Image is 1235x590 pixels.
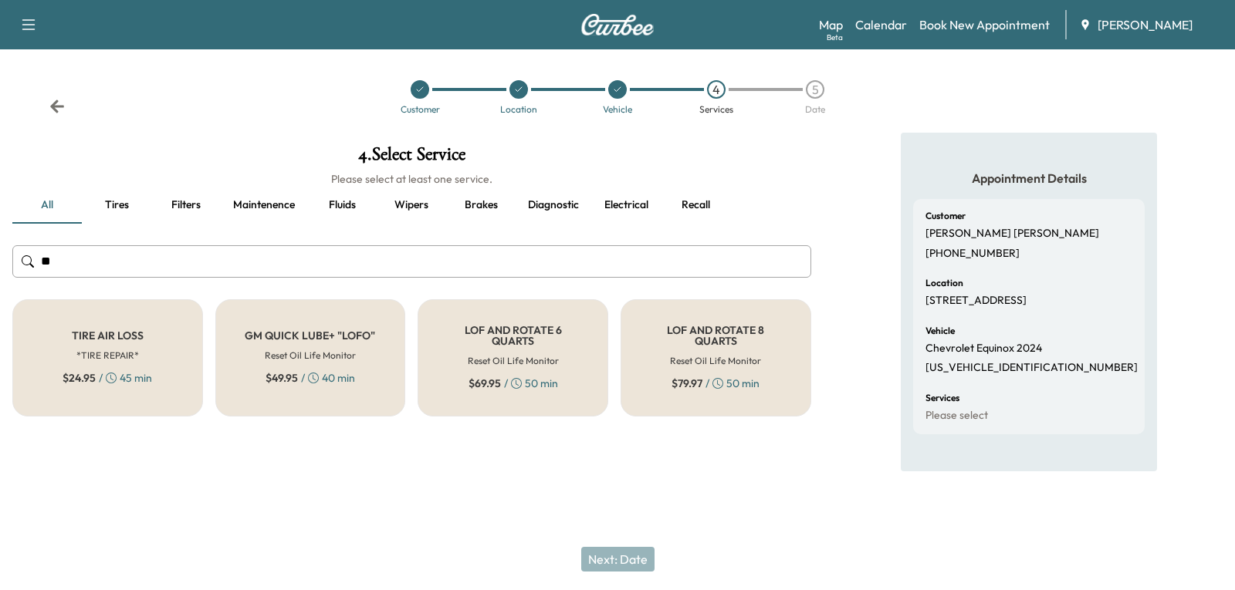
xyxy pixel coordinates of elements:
span: $ 79.97 [672,376,702,391]
span: $ 49.95 [266,370,298,386]
div: basic tabs example [12,187,811,224]
div: Back [49,99,65,114]
h5: TIRE AIR LOSS [72,330,144,341]
div: Beta [827,32,843,43]
div: Location [500,105,537,114]
span: [PERSON_NAME] [1098,15,1193,34]
div: Customer [401,105,440,114]
span: $ 69.95 [469,376,501,391]
p: [US_VEHICLE_IDENTIFICATION_NUMBER] [925,361,1138,375]
button: Maintenence [221,187,307,224]
button: Filters [151,187,221,224]
h5: LOF AND ROTATE 6 QUARTS [443,325,583,346]
div: 5 [806,80,824,99]
h6: Reset Oil Life Monitor [670,354,761,368]
button: Tires [82,187,151,224]
h6: Location [925,278,963,288]
p: [PERSON_NAME] [PERSON_NAME] [925,227,1099,241]
p: Please select [925,409,988,423]
p: Chevrolet Equinox 2024 [925,342,1042,356]
h6: Customer [925,211,966,221]
div: Date [805,105,825,114]
h6: Please select at least one service. [12,171,811,187]
h5: LOF AND ROTATE 8 QUARTS [646,325,786,346]
p: [PHONE_NUMBER] [925,247,1020,261]
h1: 4 . Select Service [12,145,811,171]
button: Recall [661,187,730,224]
a: Calendar [855,15,907,34]
h6: Reset Oil Life Monitor [265,349,356,362]
div: Vehicle [603,105,632,114]
button: Fluids [307,187,377,224]
a: MapBeta [819,15,843,34]
span: $ 24.95 [63,370,96,386]
h5: Appointment Details [913,170,1145,187]
div: / 50 min [469,376,558,391]
button: Brakes [446,187,516,224]
div: Services [699,105,733,114]
h6: *TIRE REPAIR* [76,349,139,362]
div: / 50 min [672,376,760,391]
h5: GM QUICK LUBE+ "LOFO" [245,330,375,341]
h6: Reset Oil Life Monitor [468,354,559,368]
div: 4 [707,80,726,99]
div: / 45 min [63,370,152,386]
a: Book New Appointment [919,15,1050,34]
h6: Services [925,393,959,403]
div: / 40 min [266,370,355,386]
button: Electrical [591,187,661,224]
button: all [12,187,82,224]
img: Curbee Logo [580,14,655,35]
button: Wipers [377,187,446,224]
h6: Vehicle [925,326,955,335]
p: [STREET_ADDRESS] [925,294,1027,308]
button: Diagnostic [516,187,591,224]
